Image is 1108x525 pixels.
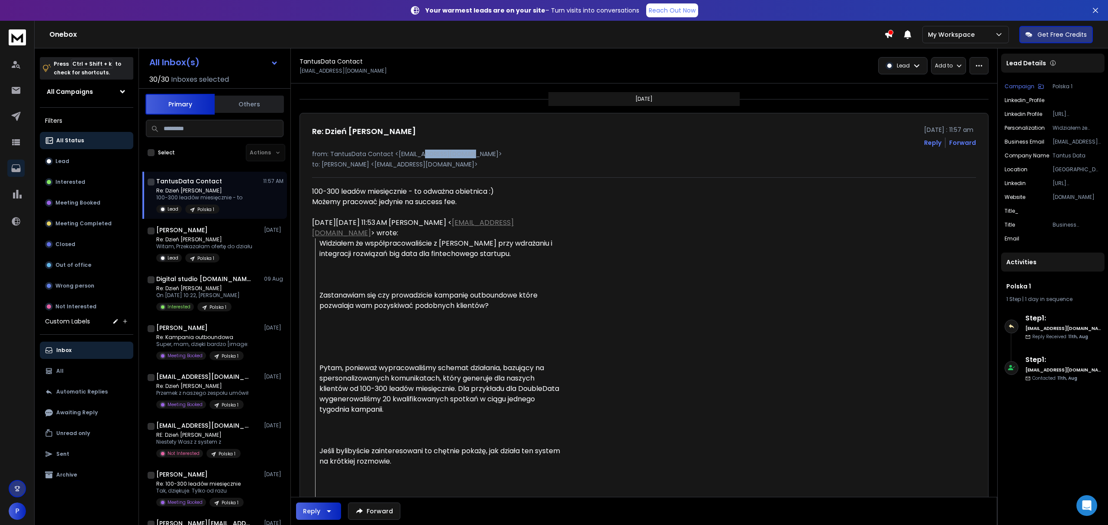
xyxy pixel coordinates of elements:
[312,218,514,238] a: [EMAIL_ADDRESS][DOMAIN_NAME]
[949,138,976,147] div: Forward
[156,323,208,332] h1: [PERSON_NAME]
[56,409,98,416] p: Awaiting Reply
[54,60,121,77] p: Press to check for shortcuts.
[1005,180,1026,187] p: linkedin
[1053,221,1101,228] p: Business Developer
[1006,295,1021,303] span: 1 Step
[40,383,133,400] button: Automatic Replies
[264,275,283,282] p: 09 Aug
[167,401,203,408] p: Meeting Booked
[1025,355,1101,365] h6: Step 1 :
[56,368,64,375] p: All
[263,178,283,185] p: 11:57 AM
[1053,152,1101,159] p: Tantus Data
[167,304,190,310] p: Interested
[56,471,77,478] p: Archive
[156,432,241,439] p: RE: Dzień [PERSON_NAME]
[167,206,178,212] p: Lead
[264,373,283,380] p: [DATE]
[56,451,69,458] p: Sent
[1005,208,1018,214] p: Title_
[40,342,133,359] button: Inbox
[425,6,639,15] p: – Turn visits into conversations
[425,6,545,15] strong: Your warmest leads are on your site
[9,29,26,45] img: logo
[222,402,238,408] p: Polska 1
[40,153,133,170] button: Lead
[1001,253,1105,272] div: Activities
[156,480,244,487] p: Re: 100-300 leadów miesięcznie
[142,54,285,71] button: All Inbox(s)
[312,186,565,207] div: 100-300 leadów miesięcznie - to odważna obietnica :)
[296,503,341,520] button: Reply
[219,451,235,457] p: Polska 1
[1025,367,1101,373] h6: [EMAIL_ADDRESS][DOMAIN_NAME]
[40,466,133,483] button: Archive
[1006,59,1046,67] p: Lead Details
[312,197,565,207] div: Możemy pracować jedynie na success fee.
[45,317,90,326] h3: Custom Labels
[156,421,251,430] h1: [EMAIL_ADDRESS][DOMAIN_NAME]
[635,96,653,102] p: [DATE]
[9,503,26,520] button: P
[1006,282,1099,291] h1: Polska 1
[55,220,112,227] p: Meeting Completed
[1005,138,1044,145] p: Business Email
[1068,333,1088,340] span: 11th, Aug
[1006,296,1099,303] div: |
[649,6,696,15] p: Reach Out Now
[1005,83,1034,90] p: Campaign
[1076,495,1097,516] div: Open Intercom Messenger
[56,347,71,354] p: Inbox
[1005,125,1045,131] p: Personalization
[167,450,200,457] p: Not Interested
[40,194,133,211] button: Meeting Booked
[167,255,178,261] p: Lead
[303,507,320,515] div: Reply
[197,206,214,213] p: Polska 1
[1053,180,1101,187] p: [URL][DOMAIN_NAME][PERSON_NAME]
[40,115,133,127] h3: Filters
[40,236,133,253] button: Closed
[1053,111,1101,118] p: [URL][DOMAIN_NAME][PERSON_NAME]
[171,74,229,85] h3: Inboxes selected
[1019,26,1093,43] button: Get Free Credits
[56,388,108,395] p: Automatic Replies
[156,187,242,194] p: Re: Dzień [PERSON_NAME]
[40,425,133,442] button: Unread only
[1005,235,1019,242] p: Email
[156,292,240,299] p: On [DATE] 10:22, [PERSON_NAME]
[1037,30,1087,39] p: Get Free Credits
[40,404,133,421] button: Awaiting Reply
[1005,152,1049,159] p: Company Name
[55,262,91,269] p: Out of office
[1053,166,1101,173] p: [GEOGRAPHIC_DATA], [GEOGRAPHIC_DATA]
[40,132,133,149] button: All Status
[55,199,100,206] p: Meeting Booked
[1032,333,1088,340] p: Reply Received
[56,430,90,437] p: Unread only
[156,372,251,381] h1: [EMAIL_ADDRESS][DOMAIN_NAME] +1
[156,470,208,479] h1: [PERSON_NAME]
[47,87,93,96] h1: All Campaigns
[40,215,133,232] button: Meeting Completed
[56,137,84,144] p: All Status
[40,277,133,295] button: Wrong person
[924,138,941,147] button: Reply
[156,341,248,348] p: Super, mam, dzięki bardzo [image:
[924,125,976,134] p: [DATE] : 11:57 am
[1005,111,1042,118] p: Linkedin Profile
[312,218,565,238] div: [DATE][DATE] 11:53 AM [PERSON_NAME] < > wrote:
[40,362,133,380] button: All
[1057,375,1077,381] span: 11th, Aug
[264,227,283,234] p: [DATE]
[55,282,94,289] p: Wrong person
[1005,194,1025,201] p: website
[1025,295,1073,303] span: 1 day in sequence
[312,125,416,138] h1: Re: Dzień [PERSON_NAME]
[1005,221,1015,228] p: title
[312,150,976,158] p: from: TantusData Contact <[EMAIL_ADDRESS][DOMAIN_NAME]>
[156,334,248,341] p: Re: Kampania outboundowa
